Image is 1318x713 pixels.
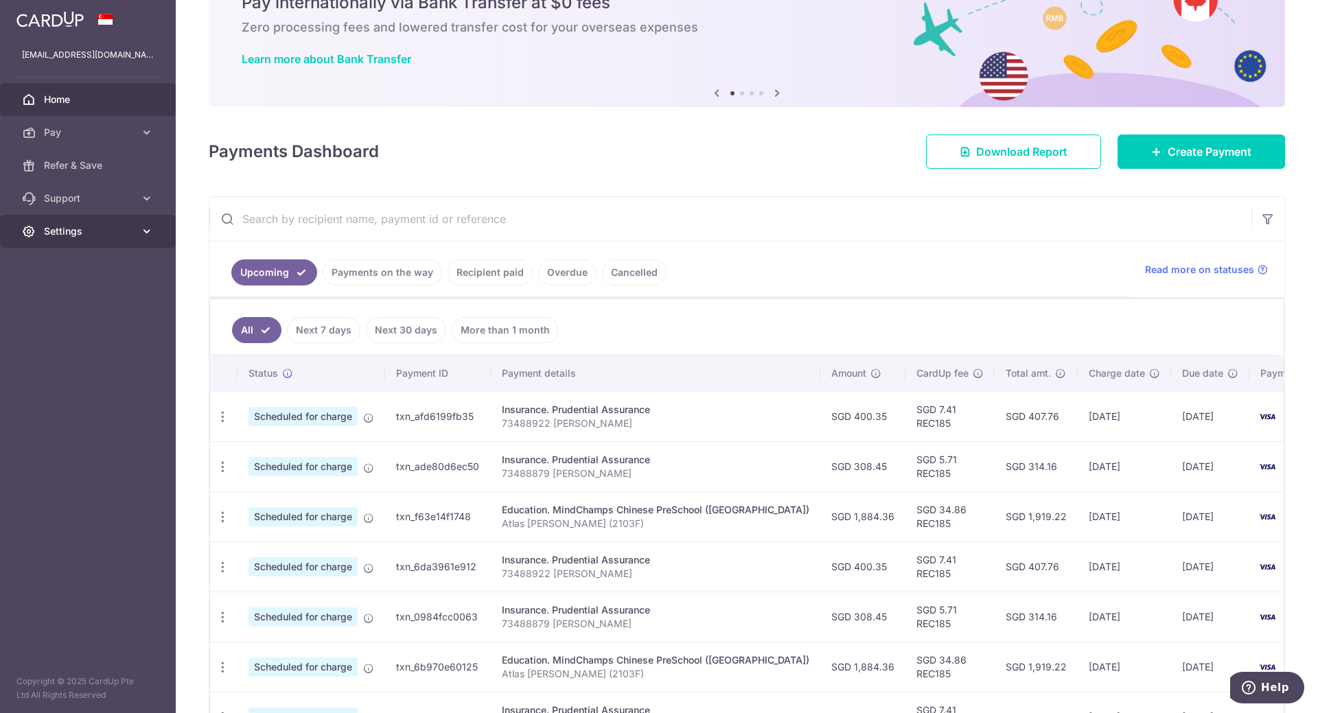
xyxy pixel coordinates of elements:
[820,491,905,541] td: SGD 1,884.36
[1089,366,1145,380] span: Charge date
[1230,672,1304,706] iframe: Opens a widget where you can find more information
[502,467,809,480] p: 73488879 [PERSON_NAME]
[248,366,278,380] span: Status
[385,592,491,642] td: txn_0984fcc0063
[323,259,442,285] a: Payments on the way
[502,617,809,631] p: 73488879 [PERSON_NAME]
[502,417,809,430] p: 73488922 [PERSON_NAME]
[248,457,358,476] span: Scheduled for charge
[1182,366,1223,380] span: Due date
[502,603,809,617] div: Insurance. Prudential Assurance
[385,491,491,541] td: txn_f63e14f1748
[831,366,866,380] span: Amount
[502,517,809,530] p: Atlas [PERSON_NAME] (2103F)
[44,224,135,238] span: Settings
[502,453,809,467] div: Insurance. Prudential Assurance
[995,391,1078,441] td: SGD 407.76
[1078,441,1171,491] td: [DATE]
[44,191,135,205] span: Support
[905,642,995,692] td: SGD 34.86 REC185
[44,126,135,139] span: Pay
[995,642,1078,692] td: SGD 1,919.22
[1171,491,1249,541] td: [DATE]
[385,441,491,491] td: txn_ade80d6ec50
[209,139,379,164] h4: Payments Dashboard
[820,441,905,491] td: SGD 308.45
[995,441,1078,491] td: SGD 314.16
[502,567,809,581] p: 73488922 [PERSON_NAME]
[502,403,809,417] div: Insurance. Prudential Assurance
[1006,366,1051,380] span: Total amt.
[1078,391,1171,441] td: [DATE]
[976,143,1067,160] span: Download Report
[602,259,667,285] a: Cancelled
[231,259,317,285] a: Upcoming
[16,11,84,27] img: CardUp
[385,355,491,391] th: Payment ID
[491,355,820,391] th: Payment details
[1078,592,1171,642] td: [DATE]
[248,507,358,526] span: Scheduled for charge
[1145,263,1268,277] a: Read more on statuses
[1253,458,1281,475] img: Bank Card
[1171,541,1249,592] td: [DATE]
[1078,642,1171,692] td: [DATE]
[905,592,995,642] td: SGD 5.71 REC185
[502,503,809,517] div: Education. MindChamps Chinese PreSchool ([GEOGRAPHIC_DATA])
[1253,509,1281,525] img: Bank Card
[916,366,969,380] span: CardUp fee
[1078,491,1171,541] td: [DATE]
[1171,642,1249,692] td: [DATE]
[905,541,995,592] td: SGD 7.41 REC185
[502,667,809,681] p: Atlas [PERSON_NAME] (2103F)
[242,19,1252,36] h6: Zero processing fees and lowered transfer cost for your overseas expenses
[44,93,135,106] span: Home
[926,135,1101,169] a: Download Report
[502,553,809,567] div: Insurance. Prudential Assurance
[1145,263,1254,277] span: Read more on statuses
[366,317,446,343] a: Next 30 days
[1078,541,1171,592] td: [DATE]
[820,592,905,642] td: SGD 308.45
[385,391,491,441] td: txn_afd6199fb35
[1253,408,1281,425] img: Bank Card
[385,642,491,692] td: txn_6b970e60125
[1253,559,1281,575] img: Bank Card
[1171,592,1249,642] td: [DATE]
[287,317,360,343] a: Next 7 days
[248,607,358,627] span: Scheduled for charge
[1168,143,1251,160] span: Create Payment
[452,317,559,343] a: More than 1 month
[1171,391,1249,441] td: [DATE]
[22,48,154,62] p: [EMAIL_ADDRESS][DOMAIN_NAME]
[248,557,358,576] span: Scheduled for charge
[248,407,358,426] span: Scheduled for charge
[1171,441,1249,491] td: [DATE]
[820,642,905,692] td: SGD 1,884.36
[248,657,358,677] span: Scheduled for charge
[538,259,597,285] a: Overdue
[1118,135,1285,169] a: Create Payment
[242,52,411,66] a: Learn more about Bank Transfer
[209,197,1251,241] input: Search by recipient name, payment id or reference
[232,317,281,343] a: All
[44,159,135,172] span: Refer & Save
[905,441,995,491] td: SGD 5.71 REC185
[820,391,905,441] td: SGD 400.35
[995,592,1078,642] td: SGD 314.16
[820,541,905,592] td: SGD 400.35
[905,491,995,541] td: SGD 34.86 REC185
[385,541,491,592] td: txn_6da3961e912
[448,259,533,285] a: Recipient paid
[1253,609,1281,625] img: Bank Card
[995,541,1078,592] td: SGD 407.76
[995,491,1078,541] td: SGD 1,919.22
[1253,659,1281,675] img: Bank Card
[905,391,995,441] td: SGD 7.41 REC185
[502,653,809,667] div: Education. MindChamps Chinese PreSchool ([GEOGRAPHIC_DATA])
